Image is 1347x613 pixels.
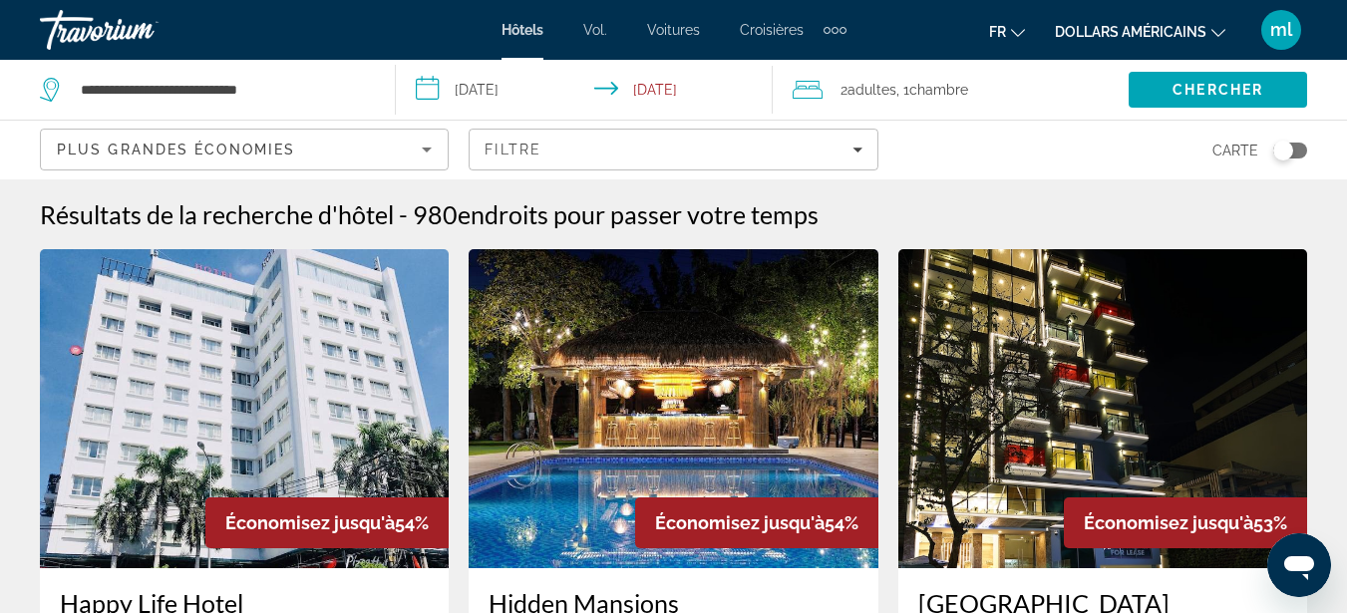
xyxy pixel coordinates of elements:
img: Happy Life Hotel [40,249,449,568]
iframe: Bouton de lancement de la fenêtre de messagerie [1267,533,1331,597]
button: Travelers: 2 adults, 0 children [773,60,1129,120]
font: dollars américains [1055,24,1206,40]
img: Aurora Western Village [898,249,1307,568]
span: , 1 [896,76,968,104]
button: Éléments de navigation supplémentaires [824,14,846,46]
span: Économisez jusqu'à [655,512,825,533]
span: Économisez jusqu'à [225,512,395,533]
img: Hidden Mansions Saigon Resort [469,249,877,568]
span: Chambre [909,82,968,98]
mat-select: Sort by [57,138,432,161]
button: Toggle map [1258,142,1307,159]
button: Search [1129,72,1307,108]
div: 53% [1064,497,1307,548]
span: Économisez jusqu'à [1084,512,1253,533]
a: Voitures [647,22,700,38]
h2: 980 [413,199,819,229]
span: Chercher [1173,82,1263,98]
button: Select check in and out date [396,60,772,120]
input: Search hotel destination [79,75,365,105]
button: Menu utilisateur [1255,9,1307,51]
span: Plus grandes économies [57,142,295,157]
a: Vol. [583,22,607,38]
div: 54% [205,497,449,548]
h1: Résultats de la recherche d'hôtel [40,199,394,229]
div: 54% [635,497,878,548]
font: ml [1270,19,1292,40]
font: fr [989,24,1006,40]
span: Adultes [847,82,896,98]
a: Croisières [740,22,804,38]
span: 2 [841,76,896,104]
a: Travorium [40,4,239,56]
button: Changer de langue [989,17,1025,46]
span: Filtre [485,142,541,157]
button: Changer de devise [1055,17,1225,46]
span: - [399,199,408,229]
span: endroits pour passer votre temps [458,199,819,229]
a: Hôtels [502,22,543,38]
span: Carte [1212,137,1258,164]
button: Filters [469,129,877,170]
